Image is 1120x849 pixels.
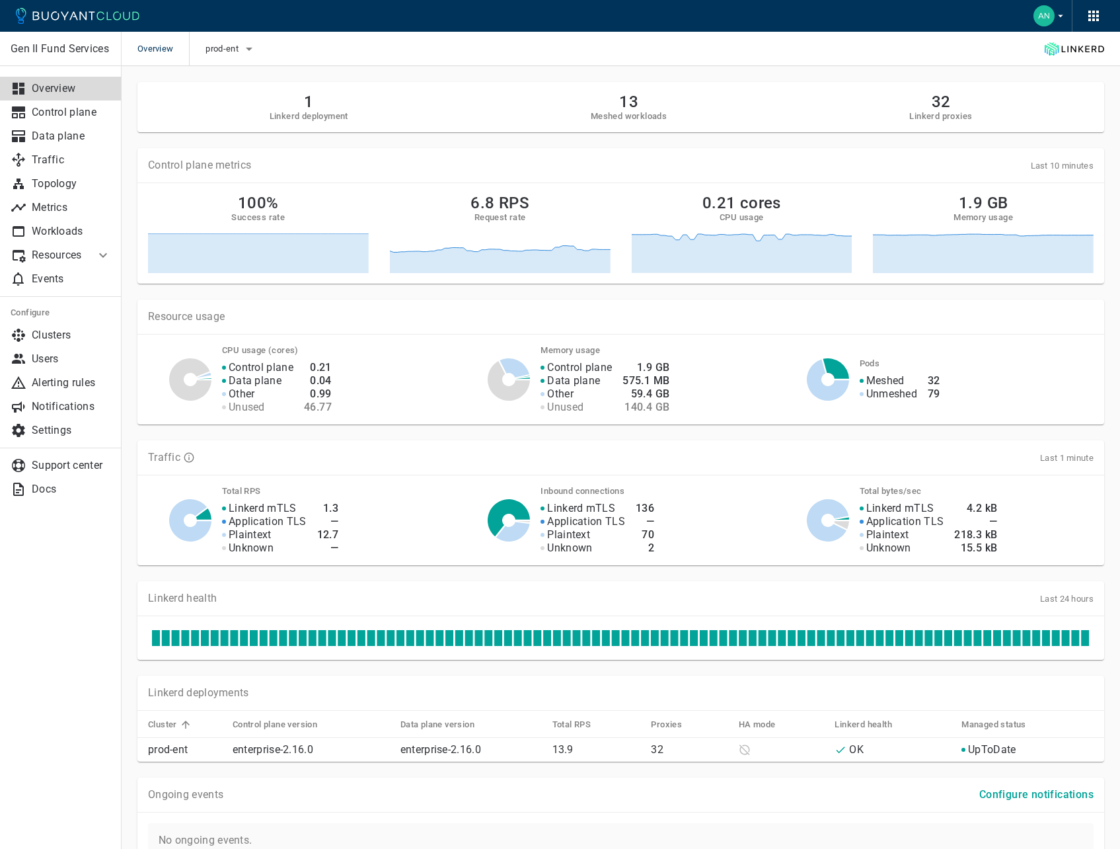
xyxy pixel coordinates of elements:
[229,387,255,401] p: Other
[974,783,1099,807] button: Configure notifications
[979,788,1094,801] h4: Configure notifications
[739,719,793,731] span: HA mode
[547,515,625,528] p: Application TLS
[148,310,1094,323] p: Resource usage
[873,194,1094,273] a: 1.9 GBMemory usage
[32,483,111,496] p: Docs
[229,401,265,414] p: Unused
[961,719,1043,731] span: Managed status
[32,82,111,95] p: Overview
[400,719,492,731] span: Data plane version
[229,515,307,528] p: Application TLS
[622,387,669,401] h4: 59.4 GB
[547,401,583,414] p: Unused
[720,212,764,223] h5: CPU usage
[270,111,348,122] h5: Linkerd deployment
[229,528,272,542] p: Plaintext
[954,528,997,542] h4: 218.3 kB
[739,719,776,730] h5: HA mode
[32,153,111,167] p: Traffic
[1033,5,1055,26] img: Andres Triana
[909,111,972,122] h5: Linkerd proxies
[547,361,612,374] p: Control plane
[148,592,217,605] p: Linkerd health
[229,542,274,555] p: Unknown
[474,212,526,223] h5: Request rate
[233,743,313,756] a: enterprise-2.16.0
[229,361,293,374] p: Control plane
[928,387,940,401] h4: 79
[270,93,348,111] h2: 1
[304,361,332,374] h4: 0.21
[32,272,111,286] p: Events
[148,451,180,464] p: Traffic
[304,387,332,401] h4: 0.99
[183,452,195,464] svg: TLS data is compiled from traffic seen by Linkerd proxies. RPS and TCP bytes reflect both inbound...
[304,401,332,414] h4: 46.77
[32,249,85,262] p: Resources
[961,719,1026,730] h5: Managed status
[591,93,667,111] h2: 13
[547,542,592,555] p: Unknown
[953,212,1013,223] h5: Memory usage
[233,719,317,730] h5: Control plane version
[552,743,641,756] p: 13.9
[636,528,654,542] h4: 70
[866,515,944,528] p: Application TLS
[866,374,905,387] p: Meshed
[552,719,591,730] h5: Total RPS
[959,194,1008,212] h2: 1.9 GB
[148,159,251,172] p: Control plane metrics
[1031,161,1094,171] span: Last 10 minutes
[866,542,911,555] p: Unknown
[909,93,972,111] h2: 32
[835,719,892,730] h5: Linkerd health
[954,515,997,528] h4: —
[974,788,1099,800] a: Configure notifications
[229,502,297,515] p: Linkerd mTLS
[835,719,909,731] span: Linkerd health
[148,194,369,273] a: 100%Success rate
[849,743,864,756] p: OK
[32,329,111,342] p: Clusters
[11,307,111,318] h5: Configure
[1040,594,1094,604] span: Last 24 hours
[636,515,654,528] h4: —
[591,111,667,122] h5: Meshed workloads
[702,194,781,212] h2: 0.21 cores
[231,212,285,223] h5: Success rate
[317,542,339,555] h4: —
[148,743,222,756] p: prod-ent
[547,387,574,401] p: Other
[32,424,111,437] p: Settings
[400,743,481,756] a: enterprise-2.16.0
[636,502,654,515] h4: 136
[547,374,600,387] p: Data plane
[317,528,339,542] h4: 12.7
[11,42,110,56] p: Gen II Fund Services
[928,374,940,387] h4: 32
[968,743,1016,756] p: UpToDate
[205,44,241,54] span: prod-ent
[866,387,917,401] p: Unmeshed
[32,459,111,472] p: Support center
[390,194,611,273] a: 6.8 RPSRequest rate
[622,401,669,414] h4: 140.4 GB
[32,352,111,366] p: Users
[148,719,194,731] span: Cluster
[547,502,615,515] p: Linkerd mTLS
[866,502,934,515] p: Linkerd mTLS
[622,361,669,374] h4: 1.9 GB
[954,542,997,555] h4: 15.5 kB
[304,374,332,387] h4: 0.04
[632,194,852,273] a: 0.21 coresCPU usage
[400,719,474,730] h5: Data plane version
[547,528,590,542] p: Plaintext
[32,400,111,413] p: Notifications
[32,376,111,389] p: Alerting rules
[229,374,281,387] p: Data plane
[651,719,699,731] span: Proxies
[866,528,909,542] p: Plaintext
[317,515,339,528] h4: —
[651,719,682,730] h5: Proxies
